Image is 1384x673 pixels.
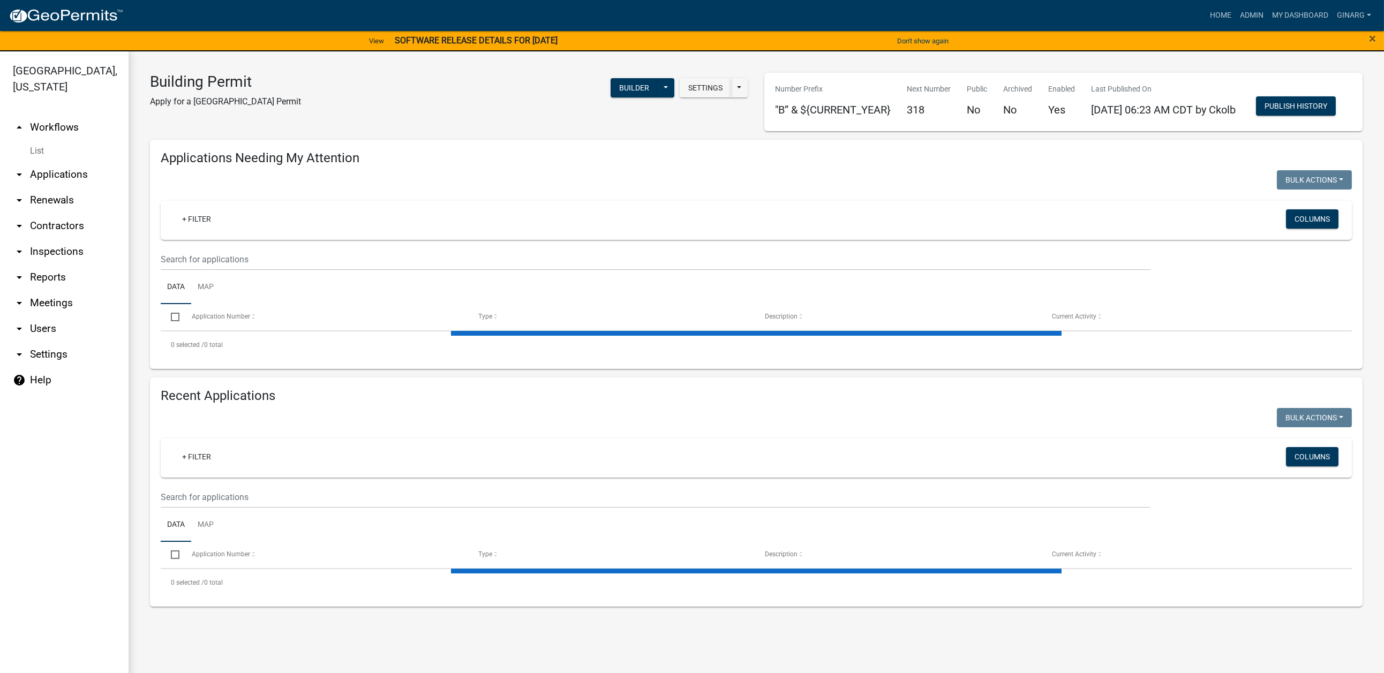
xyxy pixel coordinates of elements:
i: arrow_drop_down [13,194,26,207]
span: Description [765,550,798,558]
span: Type [478,550,492,558]
i: arrow_drop_down [13,220,26,232]
button: Close [1369,32,1376,45]
input: Search for applications [161,248,1150,270]
input: Search for applications [161,486,1150,508]
div: 0 total [161,569,1352,596]
wm-modal-confirm: Workflow Publish History [1256,102,1336,111]
a: Home [1206,5,1236,26]
button: Publish History [1256,96,1336,116]
a: + Filter [174,447,220,466]
h4: Recent Applications [161,388,1352,404]
a: Admin [1236,5,1268,26]
button: Columns [1286,447,1338,466]
a: Map [191,270,220,305]
button: Bulk Actions [1277,170,1352,190]
h5: "B” & ${CURRENT_YEAR} [775,103,891,116]
datatable-header-cell: Type [468,542,755,568]
button: Don't show again [893,32,953,50]
i: arrow_drop_down [13,297,26,309]
strong: SOFTWARE RELEASE DETAILS FOR [DATE] [395,35,558,46]
datatable-header-cell: Description [755,542,1041,568]
i: arrow_drop_down [13,322,26,335]
datatable-header-cell: Select [161,542,181,568]
p: Last Published On [1091,84,1236,95]
h4: Applications Needing My Attention [161,150,1352,166]
span: 0 selected / [171,579,204,586]
span: Description [765,313,798,320]
button: Bulk Actions [1277,408,1352,427]
a: Map [191,508,220,542]
button: Columns [1286,209,1338,229]
datatable-header-cell: Type [468,304,755,330]
datatable-header-cell: Application Number [181,304,468,330]
h3: Building Permit [150,73,301,91]
a: ginarg [1333,5,1375,26]
a: + Filter [174,209,220,229]
span: [DATE] 06:23 AM CDT by Ckolb [1091,103,1236,116]
p: Enabled [1048,84,1075,95]
h5: No [967,103,987,116]
i: arrow_drop_down [13,271,26,284]
span: 0 selected / [171,341,204,349]
a: Data [161,270,191,305]
a: View [365,32,388,50]
button: Builder [611,78,658,97]
button: Settings [680,78,731,97]
span: Application Number [192,550,250,558]
p: Apply for a [GEOGRAPHIC_DATA] Permit [150,95,301,108]
i: arrow_drop_down [13,348,26,361]
p: Public [967,84,987,95]
datatable-header-cell: Application Number [181,542,468,568]
h5: 318 [907,103,951,116]
datatable-header-cell: Select [161,304,181,330]
p: Number Prefix [775,84,891,95]
datatable-header-cell: Current Activity [1042,542,1328,568]
a: Data [161,508,191,542]
datatable-header-cell: Current Activity [1042,304,1328,330]
i: arrow_drop_down [13,245,26,258]
span: Current Activity [1052,550,1096,558]
span: Current Activity [1052,313,1096,320]
i: arrow_drop_down [13,168,26,181]
p: Next Number [907,84,951,95]
i: arrow_drop_up [13,121,26,134]
h5: Yes [1048,103,1075,116]
i: help [13,374,26,387]
div: 0 total [161,331,1352,358]
p: Archived [1003,84,1032,95]
datatable-header-cell: Description [755,304,1041,330]
span: Application Number [192,313,250,320]
span: Type [478,313,492,320]
h5: No [1003,103,1032,116]
span: × [1369,31,1376,46]
a: My Dashboard [1268,5,1333,26]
